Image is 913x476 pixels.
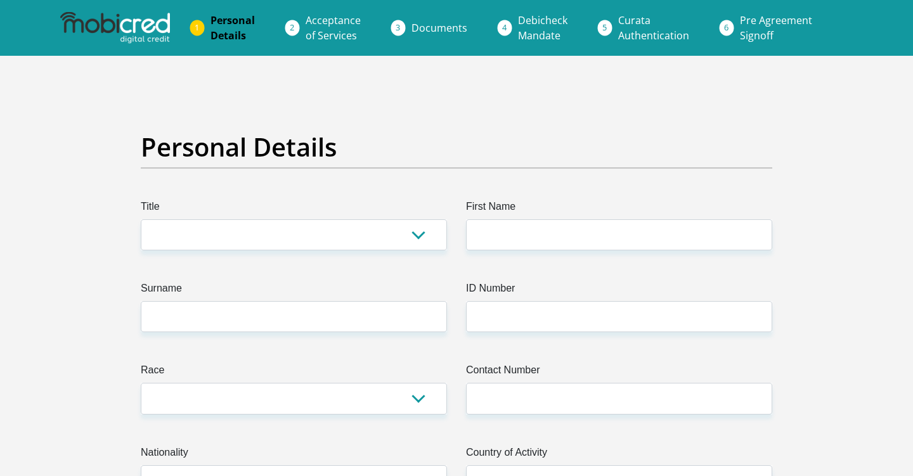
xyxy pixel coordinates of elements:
span: Debicheck Mandate [518,13,567,42]
input: ID Number [466,301,772,332]
a: Acceptanceof Services [295,8,371,48]
a: Documents [401,15,477,41]
label: Contact Number [466,363,772,383]
img: mobicred logo [60,12,169,44]
span: Curata Authentication [618,13,689,42]
a: DebicheckMandate [508,8,578,48]
input: Contact Number [466,383,772,414]
a: PersonalDetails [200,8,265,48]
label: Surname [141,281,447,301]
a: Pre AgreementSignoff [730,8,822,48]
span: Personal Details [210,13,255,42]
label: Country of Activity [466,445,772,465]
a: CurataAuthentication [608,8,699,48]
input: First Name [466,219,772,250]
label: Race [141,363,447,383]
label: ID Number [466,281,772,301]
h2: Personal Details [141,132,772,162]
label: Nationality [141,445,447,465]
span: Documents [411,21,467,35]
span: Pre Agreement Signoff [740,13,812,42]
label: Title [141,199,447,219]
span: Acceptance of Services [306,13,361,42]
input: Surname [141,301,447,332]
label: First Name [466,199,772,219]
